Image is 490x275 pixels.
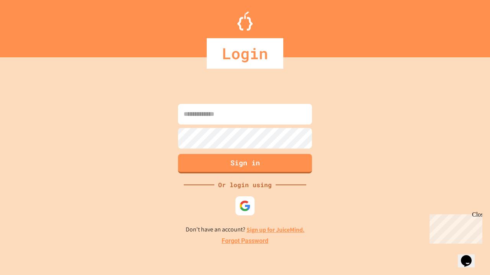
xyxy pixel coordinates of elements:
div: Or login using [214,180,276,189]
a: Forgot Password [222,236,268,246]
iframe: chat widget [458,244,482,267]
div: Login [207,38,283,69]
img: google-icon.svg [239,200,251,212]
img: Logo.svg [237,11,253,31]
iframe: chat widget [426,211,482,244]
a: Sign up for JuiceMind. [247,226,305,234]
button: Sign in [178,154,312,173]
p: Don't have an account? [186,225,305,235]
div: Chat with us now!Close [3,3,53,49]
